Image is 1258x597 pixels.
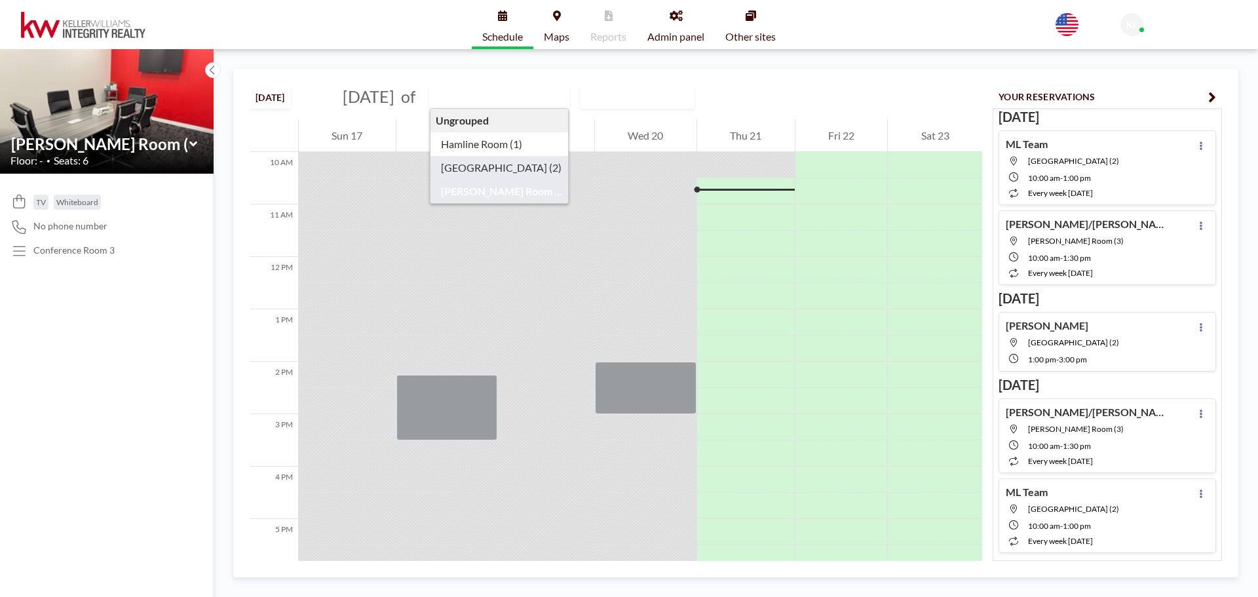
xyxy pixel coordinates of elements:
[250,152,298,204] div: 10 AM
[11,134,189,153] input: Snelling Room (3)
[1028,236,1124,246] span: Snelling Room (3)
[1028,521,1060,531] span: 10:00 AM
[430,180,569,203] div: [PERSON_NAME] Room (3)
[1028,253,1060,263] span: 10:00 AM
[1060,253,1063,263] span: -
[1149,26,1172,36] span: Admin
[795,119,888,152] div: Fri 22
[1028,188,1093,198] span: every week [DATE]
[999,558,1216,575] h3: [DATE]
[250,204,298,257] div: 11 AM
[697,119,795,152] div: Thu 21
[430,132,569,156] div: Hamline Room (1)
[343,87,394,106] span: [DATE]
[1060,441,1063,451] span: -
[1006,319,1088,332] h4: [PERSON_NAME]
[250,257,298,309] div: 12 PM
[33,220,107,232] span: No phone number
[1028,536,1093,546] span: every week [DATE]
[725,31,776,42] span: Other sites
[993,85,1222,108] button: YOUR RESERVATIONS
[1149,14,1221,26] span: KWIR Front Desk
[47,157,50,165] span: •
[1028,173,1060,183] span: 10:00 AM
[1028,355,1056,364] span: 1:00 PM
[1059,355,1087,364] span: 3:00 PM
[10,154,43,167] span: Floor: -
[1028,156,1119,166] span: Lexington Room (2)
[299,119,396,152] div: Sun 17
[1060,521,1063,531] span: -
[250,519,298,571] div: 5 PM
[544,31,569,42] span: Maps
[590,31,626,42] span: Reports
[33,244,115,256] p: Conference Room 3
[1060,173,1063,183] span: -
[1063,521,1091,531] span: 1:00 PM
[250,362,298,414] div: 2 PM
[250,86,291,109] button: [DATE]
[999,109,1216,125] h3: [DATE]
[482,31,523,42] span: Schedule
[1028,337,1119,347] span: Lexington Room (2)
[1056,355,1059,364] span: -
[430,87,556,108] input: Snelling Room (3)
[430,109,569,132] div: Ungrouped
[250,414,298,467] div: 3 PM
[1063,441,1091,451] span: 1:30 PM
[1028,424,1124,434] span: Snelling Room (3)
[1028,456,1093,466] span: every week [DATE]
[647,31,704,42] span: Admin panel
[1006,218,1170,231] h4: [PERSON_NAME]/[PERSON_NAME]
[999,290,1216,307] h3: [DATE]
[583,88,657,106] span: WEEKLY VIEW
[1028,504,1119,514] span: Lexington Room (2)
[430,156,569,180] div: [GEOGRAPHIC_DATA] (2)
[1063,173,1091,183] span: 1:00 PM
[54,154,88,167] span: Seats: 6
[1028,441,1060,451] span: 10:00 AM
[1126,19,1138,31] span: KF
[250,309,298,362] div: 1 PM
[36,197,46,207] span: TV
[56,197,98,207] span: Whiteboard
[581,86,694,108] div: Search for option
[1028,268,1093,278] span: every week [DATE]
[999,377,1216,393] h3: [DATE]
[888,119,982,152] div: Sat 23
[1006,486,1048,499] h4: ML Team
[396,119,498,152] div: Mon 18
[250,467,298,519] div: 4 PM
[1063,253,1091,263] span: 1:30 PM
[658,88,672,106] input: Search for option
[1006,138,1048,151] h4: ML Team
[1006,406,1170,419] h4: [PERSON_NAME]/[PERSON_NAME]
[21,12,145,38] img: organization-logo
[401,87,415,107] span: of
[595,119,696,152] div: Wed 20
